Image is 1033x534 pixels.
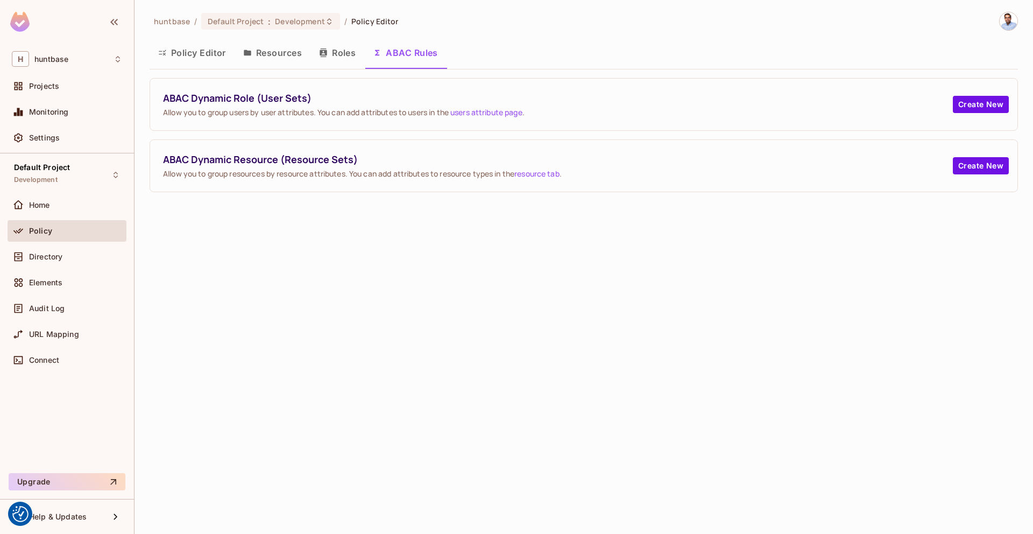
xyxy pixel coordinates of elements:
li: / [344,16,347,26]
span: Help & Updates [29,512,87,521]
a: users attribute page [450,107,522,117]
span: Directory [29,252,62,261]
img: Revisit consent button [12,506,29,522]
span: Development [14,175,58,184]
span: Audit Log [29,304,65,313]
span: ABAC Dynamic Resource (Resource Sets) [163,153,953,166]
span: Development [275,16,324,26]
span: Monitoring [29,108,69,116]
span: Workspace: huntbase [34,55,68,64]
span: the active workspace [154,16,190,26]
img: SReyMgAAAABJRU5ErkJggg== [10,12,30,32]
span: Connect [29,356,59,364]
span: Elements [29,278,62,287]
span: ABAC Dynamic Role (User Sets) [163,92,953,105]
a: resource tab [514,168,560,179]
button: Upgrade [9,473,125,490]
img: Ravindra Bangrawa [1000,12,1017,30]
button: Roles [310,39,364,66]
span: Home [29,201,50,209]
span: : [267,17,271,26]
span: H [12,51,29,67]
button: ABAC Rules [364,39,447,66]
span: Default Project [208,16,264,26]
button: Create New [953,157,1009,174]
span: Default Project [14,163,70,172]
span: Settings [29,133,60,142]
button: Create New [953,96,1009,113]
span: Policy [29,227,52,235]
span: Allow you to group users by user attributes. You can add attributes to users in the . [163,107,953,117]
span: Policy Editor [351,16,399,26]
span: Allow you to group resources by resource attributes. You can add attributes to resource types in ... [163,168,953,179]
span: URL Mapping [29,330,79,339]
li: / [194,16,197,26]
button: Policy Editor [150,39,235,66]
button: Consent Preferences [12,506,29,522]
span: Projects [29,82,59,90]
button: Resources [235,39,310,66]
